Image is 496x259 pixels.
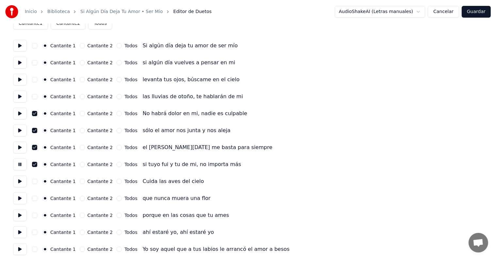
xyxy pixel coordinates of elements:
[143,160,241,168] div: si tuyo fui y tu de mi, no importa más
[88,145,113,150] label: Cantante 2
[143,144,272,151] div: el [PERSON_NAME][DATE] me basta para siempre
[124,94,137,99] label: Todos
[88,111,113,116] label: Cantante 2
[143,211,229,219] div: porque en las cosas que tu ames
[143,194,211,202] div: que nunca muera una flor
[428,6,459,18] button: Cancelar
[124,162,137,167] label: Todos
[143,76,240,84] div: levanta tus ojos, búscame en el cielo
[50,213,76,218] label: Cantante 1
[88,43,113,48] label: Cantante 2
[88,128,113,133] label: Cantante 2
[50,145,76,150] label: Cantante 1
[80,8,163,15] a: Si Algún Día Deja Tu Amor • Ser Mío
[88,196,113,201] label: Cantante 2
[143,42,238,50] div: Si algún día deja tu amor de ser mío
[124,77,137,82] label: Todos
[50,196,76,201] label: Cantante 1
[50,43,76,48] label: Cantante 1
[124,145,137,150] label: Todos
[13,18,48,29] button: Cantante1
[88,77,113,82] label: Cantante 2
[51,18,86,29] button: Cantante2
[88,230,113,235] label: Cantante 2
[124,196,137,201] label: Todos
[50,179,76,184] label: Cantante 1
[88,18,112,29] button: Todos
[50,247,76,251] label: Cantante 1
[143,127,231,134] div: sólo el amor nos junta y nos aleja
[88,94,113,99] label: Cantante 2
[143,177,204,185] div: Cuida las aves del cielo
[124,128,137,133] label: Todos
[124,247,137,251] label: Todos
[47,8,70,15] a: Biblioteca
[88,213,113,218] label: Cantante 2
[5,5,18,18] img: youka
[50,77,76,82] label: Cantante 1
[143,59,235,67] div: si algún día vuelves a pensar en mi
[143,228,214,236] div: ahí estaré yo, ahí estaré yo
[143,110,247,117] div: No habrá dolor en mi, nadie es culpable
[50,94,76,99] label: Cantante 1
[50,128,76,133] label: Cantante 1
[143,245,290,253] div: Yo soy aquel que a tus labios le arrancó el amor a besos
[50,230,76,235] label: Cantante 1
[143,93,243,100] div: las lluvias de otoño, te hablarán de mi
[50,60,76,65] label: Cantante 1
[124,213,137,218] label: Todos
[25,8,212,15] nav: breadcrumb
[124,179,137,184] label: Todos
[124,111,137,116] label: Todos
[88,247,113,251] label: Cantante 2
[50,162,76,167] label: Cantante 1
[469,233,488,252] div: Chat abierto
[124,230,137,235] label: Todos
[25,8,37,15] a: Inicio
[88,179,113,184] label: Cantante 2
[88,60,113,65] label: Cantante 2
[462,6,491,18] button: Guardar
[124,60,137,65] label: Todos
[173,8,212,15] span: Editor de Duetos
[124,43,137,48] label: Todos
[50,111,76,116] label: Cantante 1
[88,162,113,167] label: Cantante 2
